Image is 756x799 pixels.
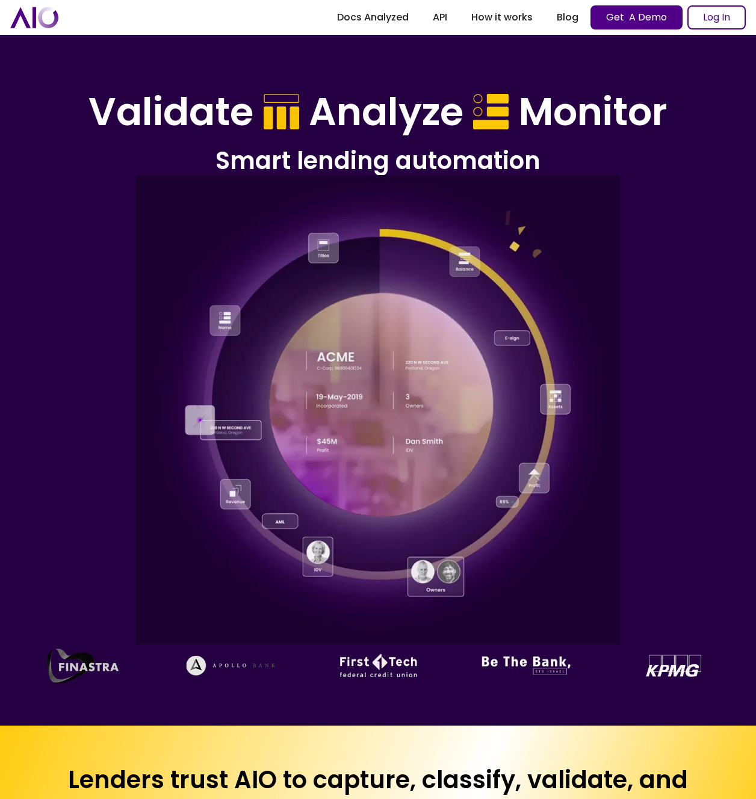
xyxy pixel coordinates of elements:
a: Get A Demo [590,5,683,29]
img: AIO [136,166,620,645]
a: How it works [459,7,545,28]
a: Docs Analyzed [325,7,421,28]
h2: Smart lending automation [35,145,721,176]
a: Blog [545,7,590,28]
h1: Validate [88,89,253,135]
a: API [421,7,459,28]
h1: Analyze [309,89,463,135]
a: home [10,7,58,28]
h1: Monitor [519,89,668,135]
a: Log In [687,5,746,29]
